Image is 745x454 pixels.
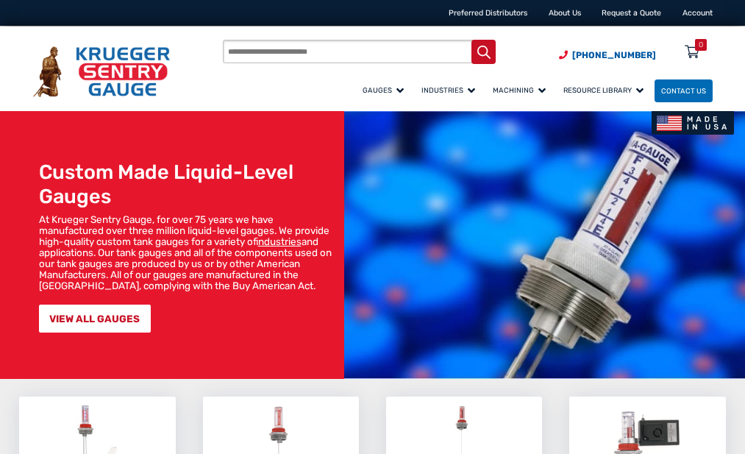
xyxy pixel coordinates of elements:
[363,86,404,94] span: Gauges
[563,86,644,94] span: Resource Library
[557,77,655,103] a: Resource Library
[356,77,415,103] a: Gauges
[661,87,706,95] span: Contact Us
[421,86,475,94] span: Industries
[559,49,656,62] a: Phone Number (920) 434-8860
[39,305,151,332] a: VIEW ALL GAUGES
[655,79,713,102] a: Contact Us
[652,111,735,135] img: Made In USA
[602,8,661,18] a: Request a Quote
[449,8,527,18] a: Preferred Distributors
[415,77,486,103] a: Industries
[699,39,703,51] div: 0
[344,111,745,379] img: bg_hero_bannerksentry
[549,8,581,18] a: About Us
[572,50,656,60] span: [PHONE_NUMBER]
[39,214,339,291] p: At Krueger Sentry Gauge, for over 75 years we have manufactured over three million liquid-level g...
[486,77,557,103] a: Machining
[39,160,339,208] h1: Custom Made Liquid-Level Gauges
[682,8,713,18] a: Account
[493,86,546,94] span: Machining
[33,46,170,97] img: Krueger Sentry Gauge
[258,235,302,247] a: industries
